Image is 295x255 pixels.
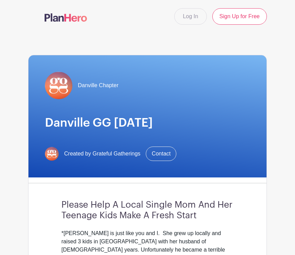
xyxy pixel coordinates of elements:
a: Contact [146,147,176,161]
h1: Danville GG [DATE] [45,116,250,130]
img: gg-logo-planhero-final.png [45,72,72,99]
img: logo-507f7623f17ff9eddc593b1ce0a138ce2505c220e1c5a4e2b4648c50719b7d32.svg [45,13,87,22]
a: Sign Up for Free [212,8,267,25]
span: Danville Chapter [78,81,118,90]
h3: Please Help A Local Single Mom And Her Teenage Kids Make A Fresh Start [61,200,234,221]
img: gg-logo-planhero-final.png [45,147,59,161]
a: Log In [174,8,206,25]
span: Created by Grateful Gatherings [64,150,140,158]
